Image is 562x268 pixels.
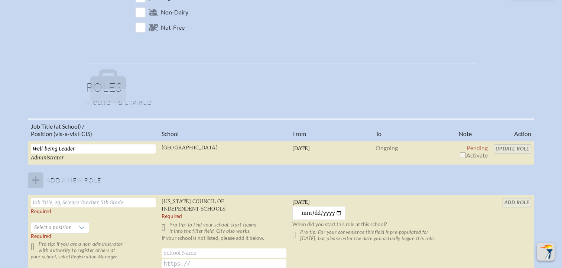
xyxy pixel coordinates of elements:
[162,198,226,212] span: [US_STATE] Council of Independent Schools
[31,155,64,161] span: Administrator
[292,145,310,152] span: [DATE]
[292,199,310,205] span: [DATE]
[161,24,185,31] span: Nut-Free
[162,222,286,234] p: Pro tip: To find your school, start typing it into the filter field. City also works.
[28,119,159,141] th: Job Title (at School) / Position (vis-a-vis FCIS)
[162,248,286,258] input: School Name
[289,119,373,141] th: From
[459,152,488,159] span: Activate
[162,213,182,219] label: Required
[86,99,477,106] p: Including expired
[467,144,488,151] span: Pending
[162,145,218,151] span: [GEOGRAPHIC_DATA]
[31,222,75,233] span: Select a position
[86,81,477,99] h1: Roles
[373,119,456,141] th: To
[456,119,491,141] th: Note
[162,235,264,248] label: If your school is not listed, please add it below.
[31,198,156,207] input: Job Title, eg, Science Teacher, 5th Grade
[161,9,188,16] span: Non-Dairy
[292,229,453,242] p: Pro tip: For your convenience this field is pre-populated for [DATE], but please enter the date y...
[31,233,51,239] span: Required
[159,119,289,141] th: School
[31,241,156,260] p: Pro tip: If you are a non-administrator with authority to register others at your school, select .
[292,221,453,228] p: When did you start this role at this school?
[376,144,398,151] span: Ongoing
[538,244,553,259] img: To the top
[31,208,51,215] label: Required
[71,254,117,259] span: Registration Manager
[31,144,156,153] input: Eg, Science Teacher, 5th Grade
[491,119,534,141] th: Action
[537,243,555,261] button: Scroll Top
